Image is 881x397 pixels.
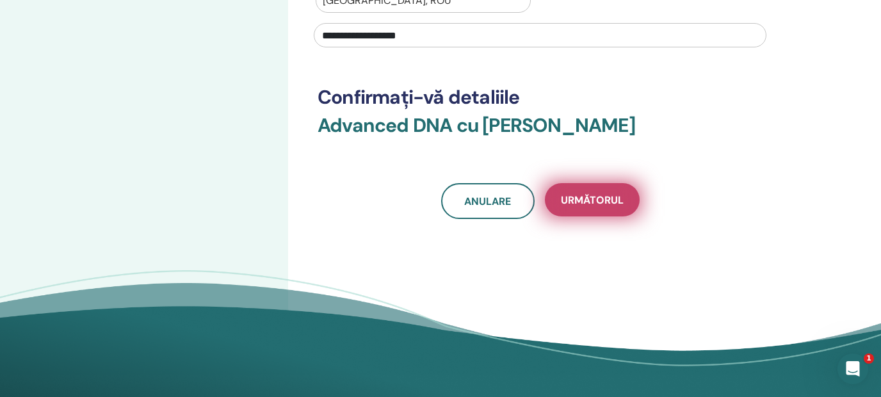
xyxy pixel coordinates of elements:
[545,183,640,216] button: Următorul
[441,183,535,219] a: Anulare
[864,353,874,364] span: 1
[837,353,868,384] iframe: Intercom live chat
[464,195,511,208] span: Anulare
[561,193,624,207] span: Următorul
[318,114,763,152] h3: Advanced DNA cu [PERSON_NAME]
[318,86,763,109] h3: Confirmați-vă detaliile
